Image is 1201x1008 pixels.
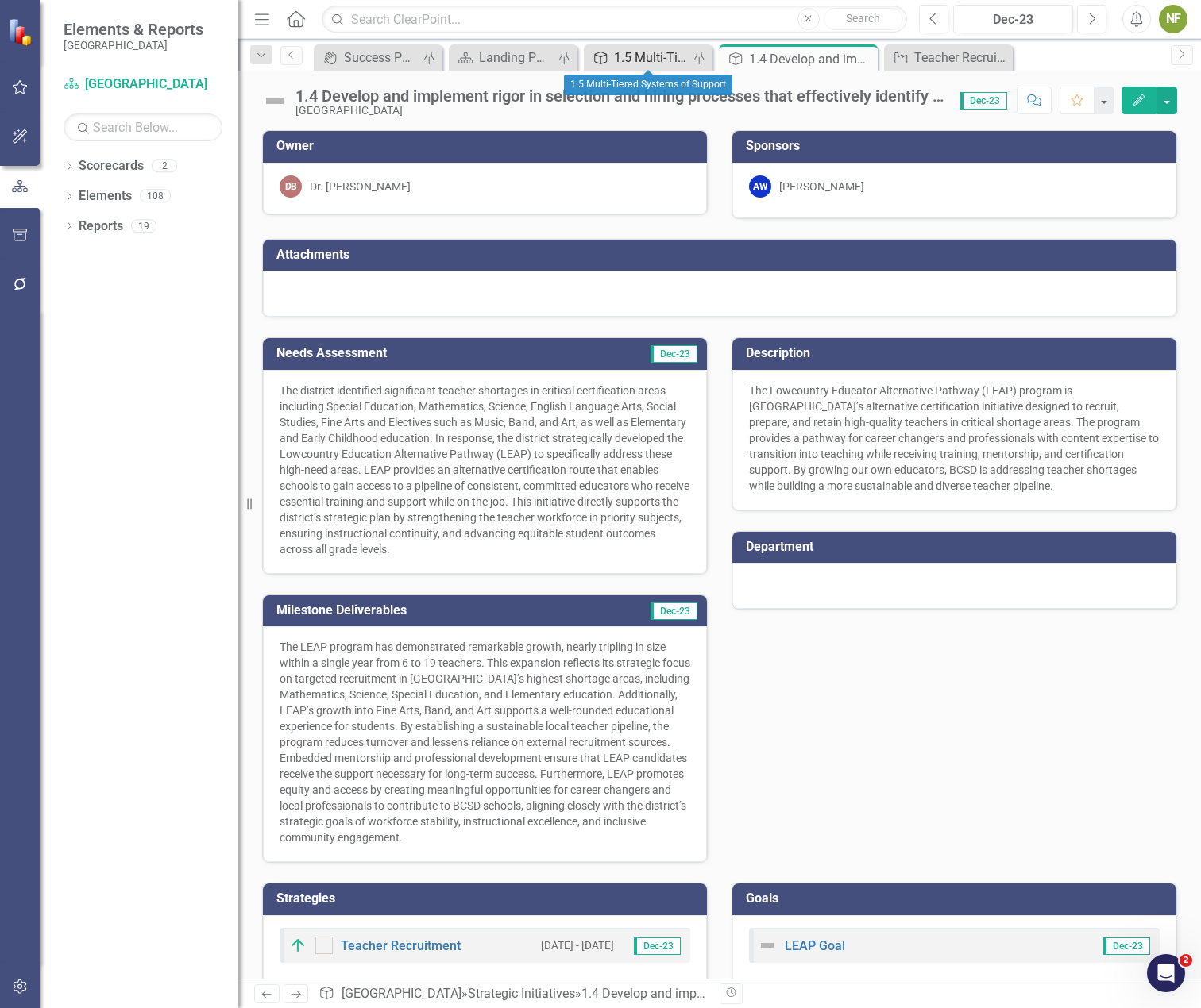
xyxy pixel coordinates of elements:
h3: Attachments [276,248,1168,262]
div: [GEOGRAPHIC_DATA] [295,105,944,117]
iframe: Intercom live chat [1147,954,1185,992]
button: NF [1159,5,1187,33]
div: [PERSON_NAME] [779,179,864,194]
a: [GEOGRAPHIC_DATA] [64,75,222,94]
button: Search [824,8,903,30]
div: 2 [152,160,177,173]
h3: Description [746,346,1168,360]
span: Dec-23 [1103,937,1150,955]
div: 1.4 Develop and implement rigor in selection and hiring processes that effectively identify and s... [295,87,944,105]
a: Scorecards [79,157,144,175]
div: Landing Page [479,48,554,67]
a: Strategic Initiatives [468,986,575,1001]
input: Search ClearPoint... [322,6,907,33]
a: Reports [79,217,123,236]
a: 1.5 Multi-Tiered Systems of Support [588,48,689,67]
h3: Strategies [276,891,699,906]
p: The district identified significant teacher shortages in critical certification areas including S... [280,383,690,557]
span: Elements & Reports [64,20,203,39]
div: AW [749,175,771,198]
div: Success Portal [344,48,419,67]
div: 19 [131,219,156,233]
a: Teacher Recruitment [888,48,1009,67]
img: ClearPoint Strategy [8,18,36,46]
a: Landing Page [453,48,554,67]
div: Teacher Recruitment [914,48,1009,67]
div: 1.5 Multi-Tiered Systems of Support [564,75,732,95]
a: Success Portal [318,48,419,67]
div: 1.4 Develop and implement rigor in selection and hiring processes that effectively identify and s... [749,49,874,69]
img: Not Defined [758,936,777,955]
h3: Department [746,540,1168,554]
span: Search [846,12,880,25]
span: The Lowcountry Educator Alternative Pathway (LEAP) program is [GEOGRAPHIC_DATA]’s alternative cer... [749,384,1159,492]
h3: Sponsors [746,139,1168,153]
div: » » [319,985,708,1003]
a: [GEOGRAPHIC_DATA] [342,986,461,1001]
div: 108 [140,190,171,203]
a: Teacher Recruitment [341,938,461,953]
small: [DATE] - [DATE] [541,938,614,953]
div: 1.5 Multi-Tiered Systems of Support [614,48,689,67]
a: Elements [79,187,132,206]
small: [GEOGRAPHIC_DATA] [64,39,203,52]
a: LEAP Goal [785,938,845,953]
button: Dec-23 [953,5,1073,33]
h3: Owner [276,139,699,153]
img: Not Defined [262,88,288,113]
img: On Target [288,936,307,955]
span: Dec-23 [960,92,1007,110]
h3: Needs Assessment [276,346,570,360]
div: Dec-23 [959,10,1068,29]
h3: Goals [746,891,1168,906]
div: Dr. [PERSON_NAME] [310,179,411,194]
span: 2 [1180,954,1192,967]
span: Dec-23 [651,602,697,620]
span: Dec-23 [651,345,697,363]
span: Dec-23 [634,937,681,955]
h3: Milestone Deliverables [276,603,585,617]
input: Search Below... [64,113,222,141]
p: The LEAP program has demonstrated remarkable growth, nearly tripling in size within a single year... [280,639,690,845]
div: DB [280,175,302,198]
